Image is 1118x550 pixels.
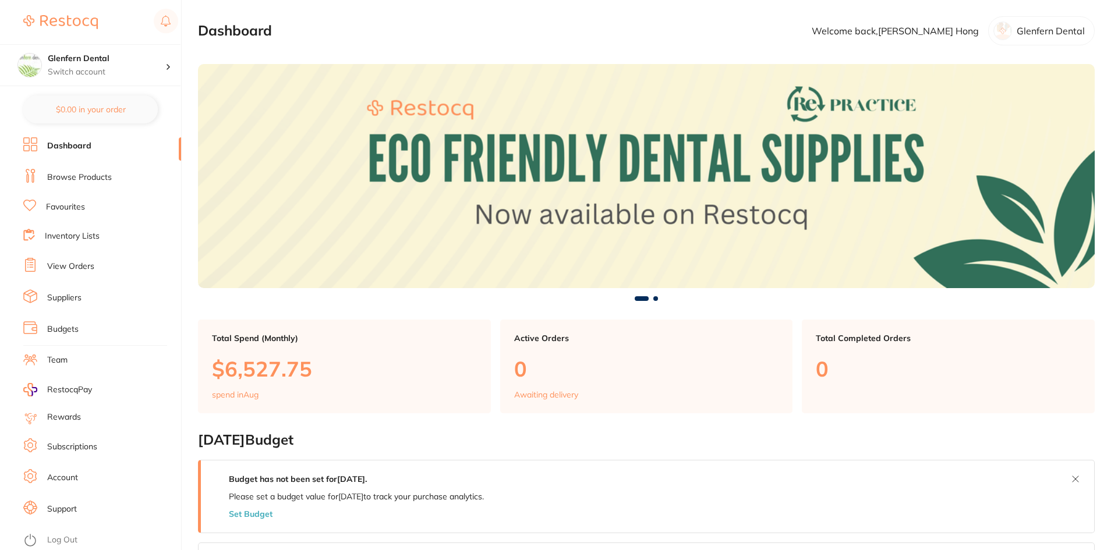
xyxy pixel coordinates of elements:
strong: Budget has not been set for [DATE] . [229,474,367,484]
p: Please set a budget value for [DATE] to track your purchase analytics. [229,492,484,501]
p: Welcome back, [PERSON_NAME] Hong [812,26,979,36]
a: Team [47,354,68,366]
img: Restocq Logo [23,15,98,29]
a: RestocqPay [23,383,92,396]
p: Active Orders [514,333,779,343]
p: 0 [514,357,779,381]
p: $6,527.75 [212,357,477,381]
a: Total Spend (Monthly)$6,527.75spend inAug [198,320,491,414]
h4: Glenfern Dental [48,53,165,65]
a: Active Orders0Awaiting delivery [500,320,793,414]
img: RestocqPay [23,383,37,396]
a: Suppliers [47,292,82,304]
a: Dashboard [47,140,91,152]
p: Glenfern Dental [1017,26,1085,36]
a: Restocq Logo [23,9,98,36]
h2: Dashboard [198,23,272,39]
span: RestocqPay [47,384,92,396]
img: Glenfern Dental [18,54,41,77]
p: Total Completed Orders [816,333,1081,343]
button: $0.00 in your order [23,95,158,123]
h2: [DATE] Budget [198,432,1095,448]
a: Log Out [47,534,77,546]
p: Total Spend (Monthly) [212,333,477,343]
img: Dashboard [198,64,1095,288]
a: Rewards [47,411,81,423]
a: Favourites [46,201,85,213]
p: Switch account [48,66,165,78]
a: Browse Products [47,172,112,183]
a: Budgets [47,324,79,335]
a: Account [47,472,78,484]
a: View Orders [47,261,94,272]
button: Log Out [23,531,178,550]
a: Support [47,503,77,515]
a: Subscriptions [47,441,97,453]
p: 0 [816,357,1081,381]
p: Awaiting delivery [514,390,578,399]
a: Inventory Lists [45,230,100,242]
p: spend in Aug [212,390,259,399]
button: Set Budget [229,509,273,519]
a: Total Completed Orders0 [802,320,1095,414]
